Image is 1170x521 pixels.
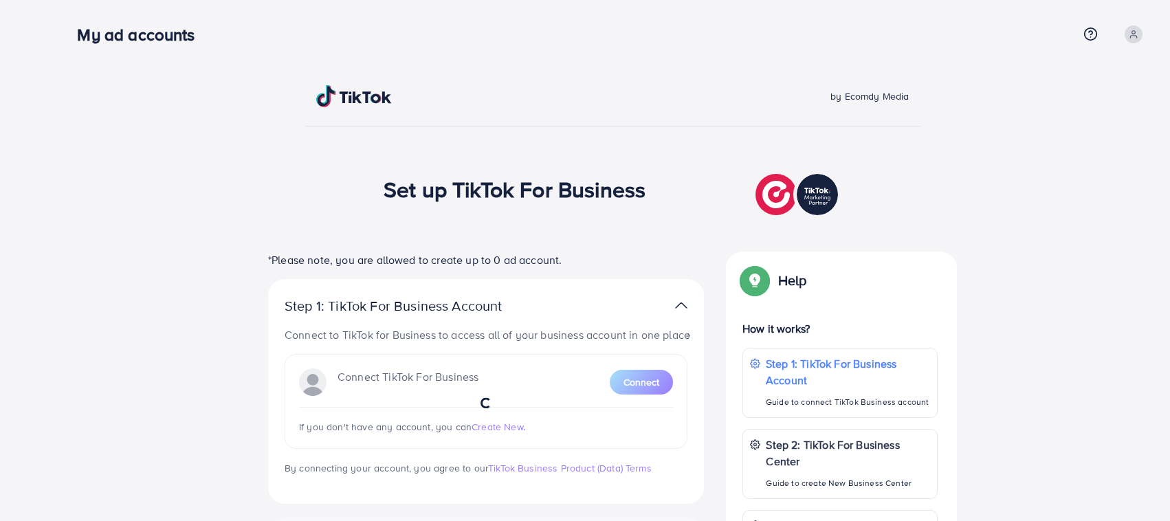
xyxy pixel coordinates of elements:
[77,25,206,45] h3: My ad accounts
[778,272,807,289] p: Help
[830,89,909,103] span: by Ecomdy Media
[755,170,841,219] img: TikTok partner
[766,355,930,388] p: Step 1: TikTok For Business Account
[285,298,546,314] p: Step 1: TikTok For Business Account
[384,176,645,202] h1: Set up TikTok For Business
[268,252,704,268] p: *Please note, you are allowed to create up to 0 ad account.
[742,268,767,293] img: Popup guide
[766,394,930,410] p: Guide to connect TikTok Business account
[742,320,938,337] p: How it works?
[316,85,392,107] img: TikTok
[766,436,930,469] p: Step 2: TikTok For Business Center
[675,296,687,315] img: TikTok partner
[766,475,930,491] p: Guide to create New Business Center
